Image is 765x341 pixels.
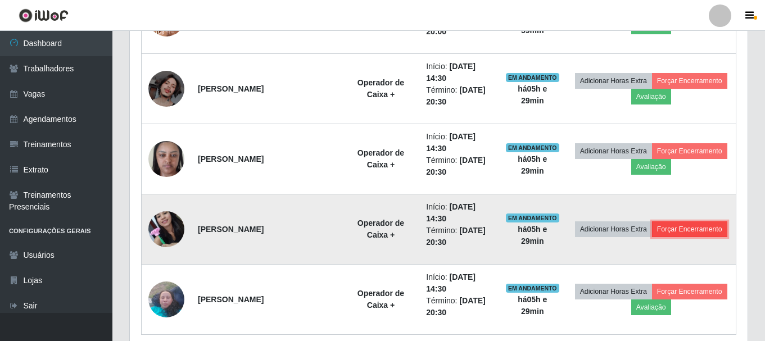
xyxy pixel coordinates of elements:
[148,275,184,323] img: 1737388336491.jpeg
[426,61,492,84] li: Início:
[426,225,492,248] li: Término:
[631,299,671,315] button: Avaliação
[652,284,727,299] button: Forçar Encerramento
[426,271,492,295] li: Início:
[426,295,492,319] li: Término:
[426,84,492,108] li: Término:
[575,73,652,89] button: Adicionar Horas Extra
[357,148,404,169] strong: Operador de Caixa +
[518,225,547,245] strong: há 05 h e 29 min
[357,289,404,310] strong: Operador de Caixa +
[148,135,184,183] img: 1734430327738.jpeg
[19,8,69,22] img: CoreUI Logo
[631,89,671,104] button: Avaliação
[426,62,476,83] time: [DATE] 14:30
[518,84,547,105] strong: há 05 h e 29 min
[652,73,727,89] button: Forçar Encerramento
[652,221,727,237] button: Forçar Encerramento
[506,213,559,222] span: EM ANDAMENTO
[631,159,671,175] button: Avaliação
[506,284,559,293] span: EM ANDAMENTO
[148,71,184,107] img: 1697220475229.jpeg
[198,154,264,163] strong: [PERSON_NAME]
[357,219,404,239] strong: Operador de Caixa +
[148,205,184,253] img: 1746996533428.jpeg
[198,84,264,93] strong: [PERSON_NAME]
[357,78,404,99] strong: Operador de Caixa +
[198,225,264,234] strong: [PERSON_NAME]
[426,201,492,225] li: Início:
[518,14,547,35] strong: há 05 h e 59 min
[506,73,559,82] span: EM ANDAMENTO
[652,143,727,159] button: Forçar Encerramento
[426,202,476,223] time: [DATE] 14:30
[575,284,652,299] button: Adicionar Horas Extra
[426,132,476,153] time: [DATE] 14:30
[575,143,652,159] button: Adicionar Horas Extra
[426,272,476,293] time: [DATE] 14:30
[575,221,652,237] button: Adicionar Horas Extra
[198,295,264,304] strong: [PERSON_NAME]
[518,295,547,316] strong: há 05 h e 29 min
[426,131,492,154] li: Início:
[518,154,547,175] strong: há 05 h e 29 min
[506,143,559,152] span: EM ANDAMENTO
[426,154,492,178] li: Término:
